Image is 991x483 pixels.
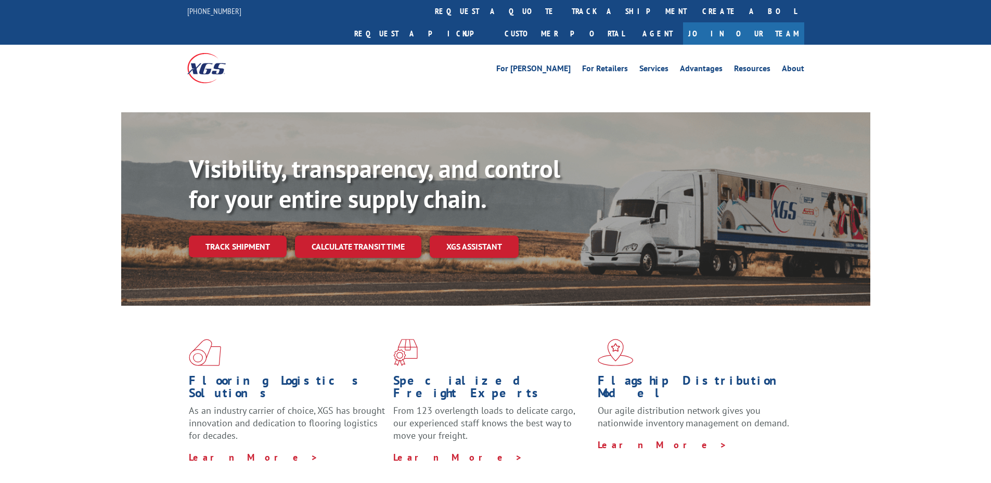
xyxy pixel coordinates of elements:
[496,64,571,76] a: For [PERSON_NAME]
[632,22,683,45] a: Agent
[598,404,789,429] span: Our agile distribution network gives you nationwide inventory management on demand.
[598,339,634,366] img: xgs-icon-flagship-distribution-model-red
[782,64,804,76] a: About
[393,451,523,463] a: Learn More >
[598,439,727,451] a: Learn More >
[393,374,590,404] h1: Specialized Freight Experts
[295,236,421,258] a: Calculate transit time
[680,64,723,76] a: Advantages
[598,374,794,404] h1: Flagship Distribution Model
[189,451,318,463] a: Learn More >
[393,404,590,451] p: From 123 overlength loads to delicate cargo, our experienced staff knows the best way to move you...
[393,339,418,366] img: xgs-icon-focused-on-flooring-red
[734,64,770,76] a: Resources
[683,22,804,45] a: Join Our Team
[187,6,241,16] a: [PHONE_NUMBER]
[189,236,287,257] a: Track shipment
[582,64,628,76] a: For Retailers
[189,404,385,441] span: As an industry carrier of choice, XGS has brought innovation and dedication to flooring logistics...
[189,152,560,215] b: Visibility, transparency, and control for your entire supply chain.
[189,339,221,366] img: xgs-icon-total-supply-chain-intelligence-red
[189,374,385,404] h1: Flooring Logistics Solutions
[346,22,497,45] a: Request a pickup
[430,236,519,258] a: XGS ASSISTANT
[639,64,668,76] a: Services
[497,22,632,45] a: Customer Portal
